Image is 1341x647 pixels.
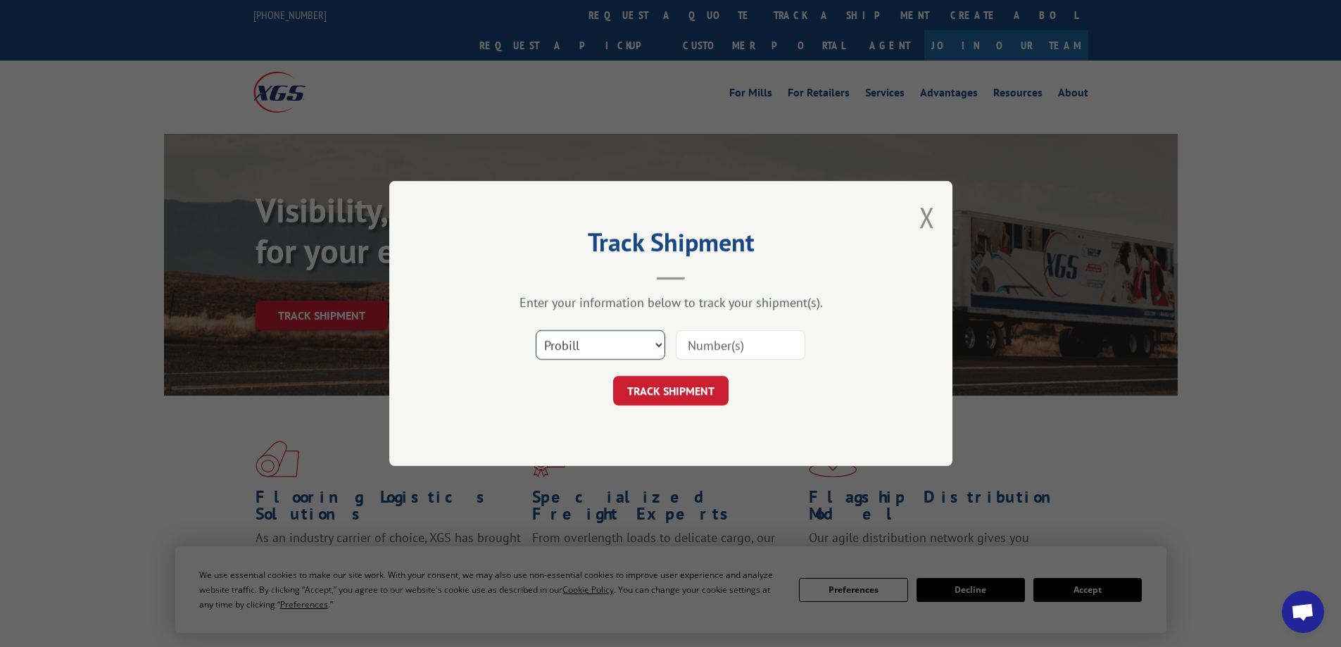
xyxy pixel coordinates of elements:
[613,376,729,406] button: TRACK SHIPMENT
[1282,591,1324,633] div: Open chat
[460,294,882,310] div: Enter your information below to track your shipment(s).
[676,330,805,360] input: Number(s)
[460,232,882,259] h2: Track Shipment
[919,199,935,236] button: Close modal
